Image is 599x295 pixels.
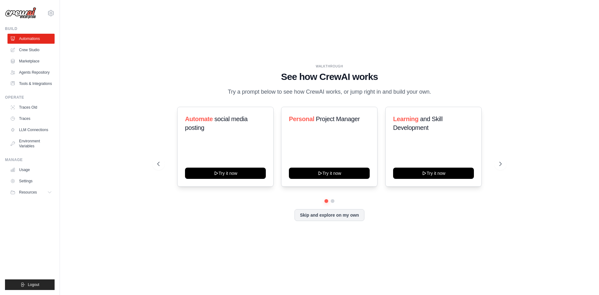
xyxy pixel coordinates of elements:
img: Logo [5,7,36,19]
span: Project Manager [316,116,360,122]
span: Personal [289,116,314,122]
a: Marketplace [7,56,55,66]
div: Build [5,26,55,31]
p: Try a prompt below to see how CrewAI works, or jump right in and build your own. [225,87,434,96]
span: Automate [185,116,213,122]
a: Tools & Integrations [7,79,55,89]
a: Crew Studio [7,45,55,55]
h1: See how CrewAI works [157,71,502,82]
div: Manage [5,157,55,162]
a: Agents Repository [7,67,55,77]
span: Resources [19,190,37,195]
div: WALKTHROUGH [157,64,502,69]
a: LLM Connections [7,125,55,135]
span: Learning [393,116,418,122]
button: Skip and explore on my own [295,209,364,221]
button: Try it now [289,168,370,179]
span: and Skill Development [393,116,442,131]
a: Settings [7,176,55,186]
span: social media posting [185,116,248,131]
a: Environment Variables [7,136,55,151]
a: Usage [7,165,55,175]
button: Try it now [185,168,266,179]
div: Operate [5,95,55,100]
a: Traces Old [7,102,55,112]
a: Automations [7,34,55,44]
span: Logout [28,282,39,287]
a: Traces [7,114,55,124]
button: Try it now [393,168,474,179]
button: Resources [7,187,55,197]
button: Logout [5,279,55,290]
